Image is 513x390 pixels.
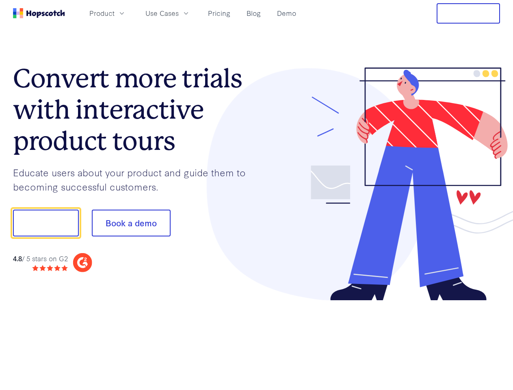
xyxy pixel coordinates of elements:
span: Product [89,8,115,18]
h1: Convert more trials with interactive product tours [13,63,257,156]
button: Book a demo [92,210,171,236]
a: Pricing [205,6,234,20]
span: Use Cases [145,8,179,18]
a: Demo [274,6,299,20]
p: Educate users about your product and guide them to becoming successful customers. [13,165,257,193]
a: Home [13,8,65,18]
a: Blog [243,6,264,20]
div: / 5 stars on G2 [13,253,68,264]
strong: 4.8 [13,253,22,263]
button: Show me! [13,210,79,236]
button: Product [84,6,131,20]
button: Free Trial [437,3,500,24]
button: Use Cases [141,6,195,20]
